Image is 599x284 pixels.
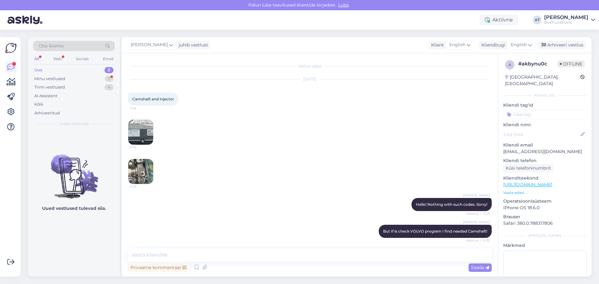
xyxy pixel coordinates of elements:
[557,60,585,67] span: Offline
[34,76,65,82] div: Minu vestlused
[383,229,487,233] span: But If is check VOLVO program I find needed Camshaft!
[533,16,542,24] div: AT
[466,211,490,216] span: Nähtud ✓ 11:29
[130,184,153,189] span: 11:18
[503,182,552,187] a: [URL][DOMAIN_NAME]
[34,110,60,116] div: Arhiveeritud
[105,67,114,73] div: 0
[128,120,153,145] img: Attachment
[503,142,587,148] p: Kliendi email
[128,63,492,69] div: Vestlus algas
[503,164,553,172] div: Küsi telefoninumbrit
[33,55,40,63] div: All
[480,14,518,26] div: Aktiivne
[503,205,587,211] p: iPhone OS 18.6.0
[449,41,465,48] span: English
[538,41,586,49] div: Arhiveeri vestlus
[503,233,587,238] div: [PERSON_NAME]
[42,205,106,212] p: Uued vestlused tulevad siia.
[105,84,114,90] div: 4
[503,190,587,195] p: Vaata edasi ...
[504,131,579,138] input: Lisa nimi
[479,42,505,48] div: Klienditugi
[34,93,57,99] div: AI Assistent
[128,159,153,184] img: Attachment
[52,55,63,63] div: Web
[503,198,587,205] p: Operatsioonisüsteem
[130,145,153,150] span: 11:18
[505,74,580,87] div: [GEOGRAPHIC_DATA], [GEOGRAPHIC_DATA]
[463,193,490,198] span: [PERSON_NAME]
[105,76,114,82] div: 7
[503,214,587,220] p: Brauser
[511,41,527,48] span: English
[131,41,168,48] span: [PERSON_NAME]
[5,42,17,54] img: Askly Logo
[34,67,42,73] div: Uus
[39,43,64,49] span: Otsi kliente
[130,106,153,111] span: 11:18
[503,220,587,227] p: Safari 380.0.788317806
[503,102,587,108] p: Kliendi tag'id
[544,20,588,25] div: BusTruckParts
[102,55,115,63] div: Email
[336,2,351,8] span: Luba
[471,265,489,270] span: Saada
[544,15,588,20] div: [PERSON_NAME]
[503,157,587,164] p: Kliendi telefon
[176,42,208,48] div: juhib vestlust
[463,220,490,224] span: [PERSON_NAME]
[34,84,65,90] div: Tiimi vestlused
[503,93,587,98] div: Kliendi info
[503,242,587,249] p: Märkmed
[503,148,587,155] p: [EMAIL_ADDRESS][DOMAIN_NAME]
[128,263,189,272] div: Privaatne kommentaar
[28,143,120,200] img: No chats
[34,101,43,108] div: Kõik
[544,15,595,25] a: [PERSON_NAME]BusTruckParts
[503,122,587,128] p: Kliendi nimi
[466,238,490,243] span: Nähtud ✓ 11:32
[509,62,511,67] span: a
[416,202,487,207] span: Hello! Nothing with such codes. Sorry!
[518,60,557,68] div: # akbynu0c
[429,42,444,48] div: Klient
[128,76,492,82] div: [DATE]
[132,97,174,101] span: Camshaft and injector
[503,175,587,181] p: Klienditeekond
[75,55,90,63] div: Socials
[503,110,587,119] input: Lisa tag
[60,121,89,127] span: Uued vestlused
